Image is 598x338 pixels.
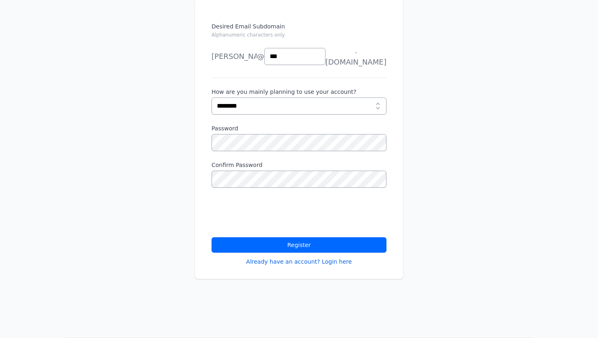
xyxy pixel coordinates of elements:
label: Password [212,124,386,132]
button: Register [212,237,386,253]
label: Confirm Password [212,161,386,169]
iframe: reCAPTCHA [212,197,335,229]
label: Desired Email Subdomain [212,22,386,43]
a: Already have an account? Login here [246,258,352,266]
li: [PERSON_NAME] [212,48,256,65]
span: .[DOMAIN_NAME] [325,45,386,68]
small: Alphanumeric characters only [212,32,285,38]
label: How are you mainly planning to use your account? [212,88,386,96]
span: @ [257,51,264,62]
